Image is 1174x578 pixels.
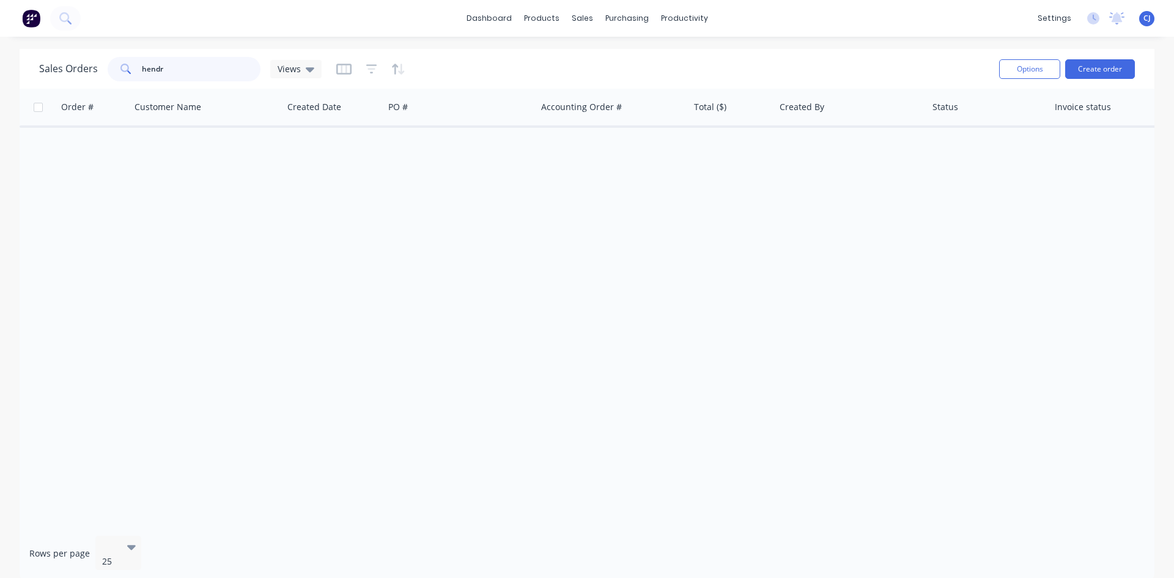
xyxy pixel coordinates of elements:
span: CJ [1143,13,1151,24]
div: Invoice status [1055,101,1111,113]
div: Created Date [287,101,341,113]
div: Created By [780,101,824,113]
div: settings [1032,9,1077,28]
span: Views [278,62,301,75]
input: Search... [142,57,261,81]
div: PO # [388,101,408,113]
div: products [518,9,566,28]
button: Create order [1065,59,1135,79]
h1: Sales Orders [39,63,98,75]
a: dashboard [460,9,518,28]
div: 25 [102,555,117,568]
div: productivity [655,9,714,28]
div: Accounting Order # [541,101,622,113]
span: Rows per page [29,547,90,560]
div: purchasing [599,9,655,28]
div: Customer Name [135,101,201,113]
img: Factory [22,9,40,28]
div: Order # [61,101,94,113]
div: Status [932,101,958,113]
div: sales [566,9,599,28]
div: Total ($) [694,101,726,113]
button: Options [999,59,1060,79]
